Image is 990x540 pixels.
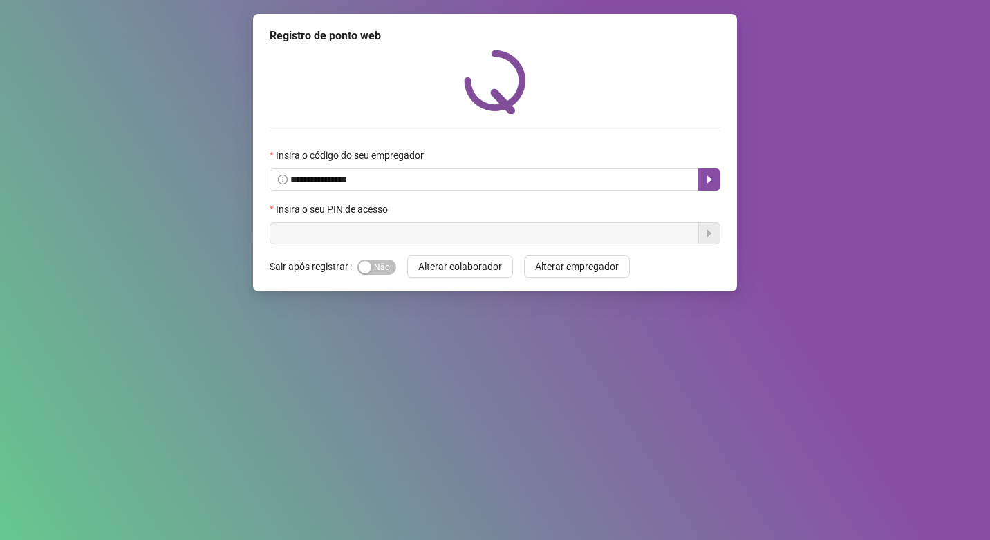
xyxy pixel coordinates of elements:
img: QRPoint [464,50,526,114]
button: Alterar empregador [524,255,630,278]
label: Insira o seu PIN de acesso [270,202,397,217]
span: caret-right [704,174,715,185]
label: Sair após registrar [270,255,357,278]
div: Registro de ponto web [270,28,720,44]
label: Insira o código do seu empregador [270,148,433,163]
span: Alterar empregador [535,259,619,274]
button: Alterar colaborador [407,255,513,278]
span: info-circle [278,175,288,184]
span: Alterar colaborador [418,259,502,274]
